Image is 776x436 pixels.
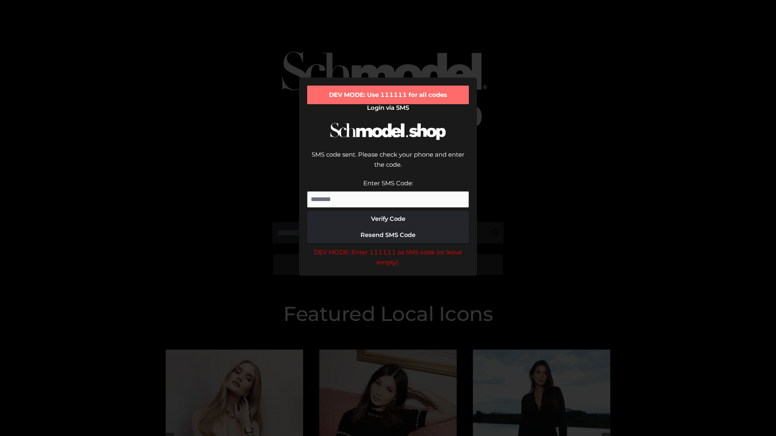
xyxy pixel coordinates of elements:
[307,149,469,178] div: SMS code sent. Please check your phone and enter the code.
[307,211,469,227] button: Verify Code
[327,115,449,147] img: Schmodel Logo
[307,227,469,243] button: Resend SMS Code
[307,86,469,104] div: DEV MODE: Use 111111 for all codes
[307,247,469,268] div: DEV MODE: Enter 111111 as SMS code (or leave empty).
[307,104,469,111] h2: Login via SMS
[363,179,413,187] label: Enter SMS Code:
